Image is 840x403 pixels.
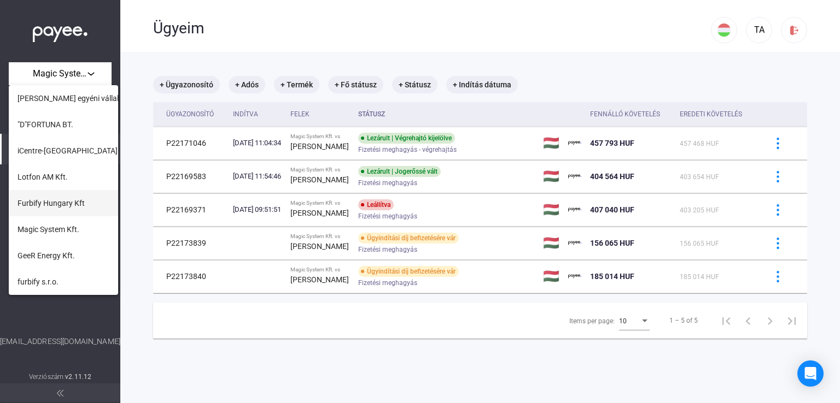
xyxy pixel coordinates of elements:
span: GeeR Energy Kft. [17,249,75,262]
span: "D"FORTUNA BT. [17,118,73,131]
span: Lotfon AM Kft. [17,170,68,183]
span: iCentre-[GEOGRAPHIC_DATA] Kft. [17,144,132,157]
span: Magic System Kft. [17,223,79,236]
span: furbify s.r.o. [17,275,59,288]
span: Furbify Hungary Kft [17,197,85,210]
span: [PERSON_NAME] egyéni vállalkozó [17,92,135,105]
div: Open Intercom Messenger [797,360,824,387]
